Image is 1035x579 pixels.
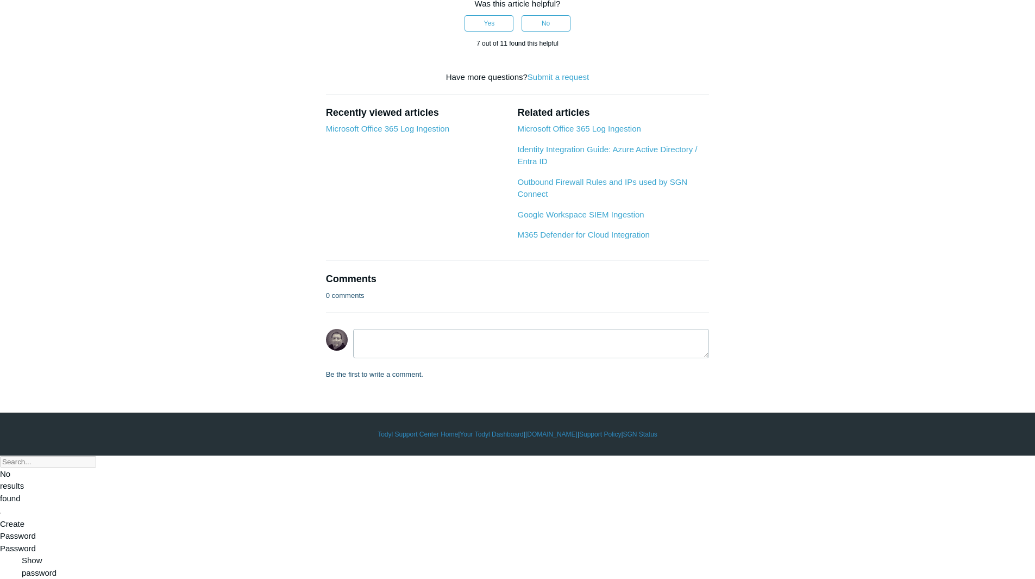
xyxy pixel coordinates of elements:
p: 0 comments [326,290,365,301]
a: Microsoft Office 365 Log Ingestion [326,124,449,133]
a: [DOMAIN_NAME] [525,429,578,439]
a: Your Todyl Dashboard [460,429,523,439]
textarea: Add your comment [353,329,710,358]
a: Identity Integration Guide: Azure Active Directory / Entra ID [517,145,697,166]
h2: Recently viewed articles [326,105,507,120]
a: Submit a request [528,72,589,82]
button: This article was helpful [465,15,513,32]
h2: Comments [326,272,710,287]
a: Microsoft Office 365 Log Ingestion [517,124,641,133]
a: Support Policy [579,429,621,439]
span: 7 out of 11 found this helpful [476,40,559,47]
div: | | | | [203,429,833,439]
p: Be the first to write a comment. [326,369,423,380]
h2: Related articles [517,105,709,120]
a: Google Workspace SIEM Ingestion [517,210,644,219]
a: Todyl Support Center Home [378,429,458,439]
a: SGN Status [623,429,657,439]
button: This article was not helpful [522,15,570,32]
div: Have more questions? [326,71,710,84]
a: Outbound Firewall Rules and IPs used by SGN Connect [517,177,687,199]
a: M365 Defender for Cloud Integration [517,230,649,239]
